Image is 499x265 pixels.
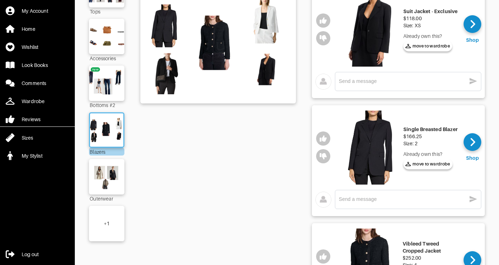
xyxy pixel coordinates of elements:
[403,15,458,22] div: $118.00
[403,133,458,140] div: $166.25
[405,161,450,167] span: move to wardrobe
[22,152,43,159] div: My Stylist
[86,69,127,97] img: Outfit Bottoms #2
[22,116,40,123] div: Reviews
[86,22,127,51] img: Outfit Accessories
[466,36,479,44] div: Shop
[341,111,400,185] img: Single Breasted Blazer
[403,126,458,133] div: Single Breasted Blazer
[89,148,124,156] div: Blazers
[22,251,39,258] div: Log out
[22,80,46,87] div: Comments
[403,151,458,158] div: Already own this?
[464,133,481,162] a: Shop
[22,134,33,141] div: Sizes
[22,62,48,69] div: Look Books
[89,7,124,15] div: Tops
[403,33,458,40] div: Already own this?
[315,192,331,208] img: avatar
[403,41,453,51] button: move to wardrobe
[464,15,481,44] a: Shop
[22,26,35,33] div: Home
[403,159,453,169] button: move to wardrobe
[22,44,38,51] div: Wishlist
[403,22,458,29] div: Size: XS
[403,140,458,147] div: Size: 2
[466,154,479,162] div: Shop
[403,8,458,15] div: Suit Jacket - Exclusive
[86,163,127,191] img: Outfit Outerwear
[22,7,48,15] div: My Account
[22,98,45,105] div: Wardrobe
[92,67,99,72] div: new
[89,194,124,202] div: Outerwear
[403,254,458,261] div: $252.00
[403,240,458,254] div: Vibleed Tweed Cropped Jacket
[405,43,450,49] span: move to wardrobe
[89,101,124,109] div: Bottoms #2
[89,54,124,62] div: Accessories
[315,74,331,90] img: avatar
[104,220,110,227] div: + 1
[88,117,125,143] img: Outfit Blazers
